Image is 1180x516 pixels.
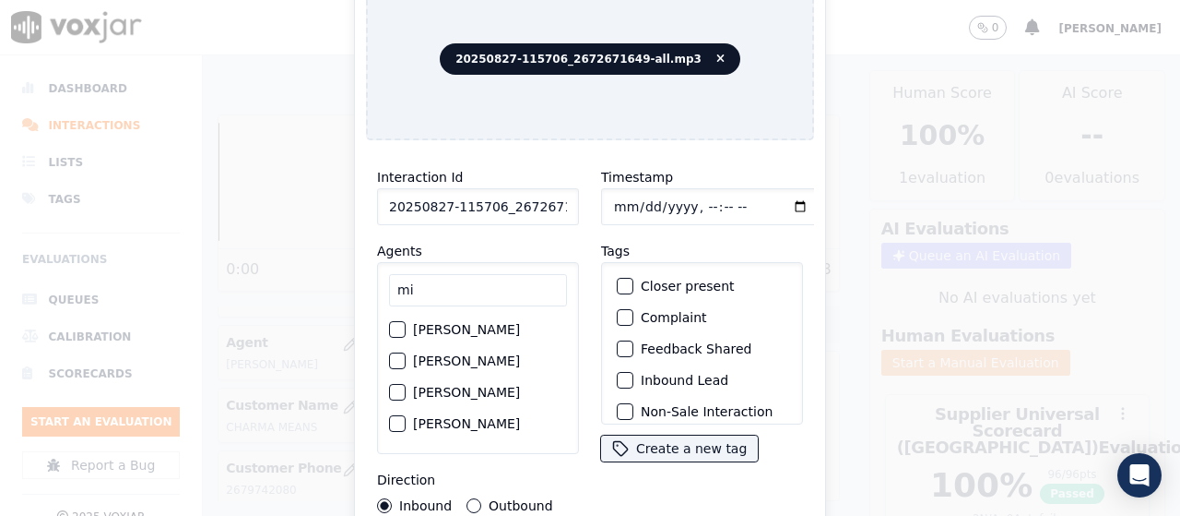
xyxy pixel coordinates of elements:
label: [PERSON_NAME] [413,354,520,367]
label: [PERSON_NAME] [413,417,520,430]
label: Inbound [399,499,452,512]
label: Complaint [641,311,707,324]
label: Non-Sale Interaction [641,405,773,418]
label: Tags [601,244,630,258]
label: Closer present [641,280,735,293]
div: Open Intercom Messenger [1117,453,1162,498]
label: Direction [377,473,435,487]
button: Create a new tag [601,436,758,462]
label: [PERSON_NAME] [413,323,520,336]
label: Agents [377,244,422,258]
input: Search Agents... [389,274,567,307]
label: Inbound Lead [641,374,728,387]
label: [PERSON_NAME] [413,386,520,399]
label: Interaction Id [377,170,463,185]
label: Feedback Shared [641,342,751,355]
span: 20250827-115706_2672671649-all.mp3 [440,43,740,75]
label: Timestamp [601,170,673,185]
label: Outbound [489,499,552,512]
input: reference id, file name, etc [377,188,579,225]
